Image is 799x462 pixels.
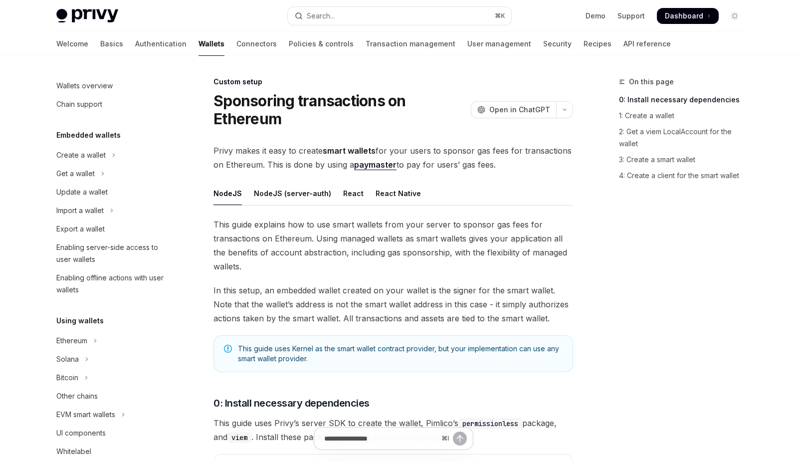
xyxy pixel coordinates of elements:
[56,446,91,458] div: Whitelabel
[238,344,563,364] span: This guide uses Kernel as the smart wallet contract provider, but your implementation can use any...
[56,149,106,161] div: Create a wallet
[213,218,573,273] span: This guide explains how to use smart wallets from your server to sponsor gas fees for transaction...
[324,428,437,450] input: Ask a question...
[48,369,176,387] button: Toggle Bitcoin section
[489,105,550,115] span: Open in ChatGPT
[56,9,118,23] img: light logo
[213,416,573,444] span: This guide uses Privy’s server SDK to create the wallet, Pimlico’s package, and . Install these p...
[586,11,605,21] a: Demo
[48,269,176,299] a: Enabling offline actions with user wallets
[56,409,115,421] div: EVM smart wallets
[213,144,573,172] span: Privy makes it easy to create for your users to sponsor gas fees for transactions on Ethereum. Th...
[584,32,611,56] a: Recipes
[48,220,176,238] a: Export a wallet
[619,108,751,124] a: 1: Create a wallet
[48,202,176,220] button: Toggle Import a wallet section
[665,11,703,21] span: Dashboard
[100,32,123,56] a: Basics
[56,80,113,92] div: Wallets overview
[376,182,421,205] div: React Native
[48,332,176,350] button: Toggle Ethereum section
[48,146,176,164] button: Toggle Create a wallet section
[619,124,751,152] a: 2: Get a viem LocalAccount for the wallet
[619,152,751,168] a: 3: Create a smart wallet
[224,345,232,353] svg: Note
[471,101,556,118] button: Open in ChatGPT
[56,427,106,439] div: UI components
[56,205,104,217] div: Import a wallet
[56,390,98,402] div: Other chains
[213,77,573,87] div: Custom setup
[48,165,176,183] button: Toggle Get a wallet section
[343,182,364,205] div: React
[48,77,176,95] a: Wallets overview
[323,146,376,156] strong: smart wallets
[453,432,467,446] button: Send message
[56,223,105,235] div: Export a wallet
[657,8,719,24] a: Dashboard
[56,186,108,198] div: Update a wallet
[48,443,176,461] a: Whitelabel
[727,8,743,24] button: Toggle dark mode
[458,418,522,429] code: permissionless
[619,168,751,184] a: 4: Create a client for the smart wallet
[543,32,572,56] a: Security
[236,32,277,56] a: Connectors
[354,160,397,170] a: paymaster
[629,76,674,88] span: On this page
[213,92,467,128] h1: Sponsoring transactions on Ethereum
[48,424,176,442] a: UI components
[307,10,335,22] div: Search...
[48,95,176,113] a: Chain support
[48,406,176,424] button: Toggle EVM smart wallets section
[48,350,176,368] button: Toggle Solana section
[56,335,87,347] div: Ethereum
[366,32,455,56] a: Transaction management
[289,32,354,56] a: Policies & controls
[56,32,88,56] a: Welcome
[135,32,187,56] a: Authentication
[213,283,573,325] span: In this setup, an embedded wallet created on your wallet is the signer for the smart wallet. Note...
[199,32,224,56] a: Wallets
[56,272,170,296] div: Enabling offline actions with user wallets
[617,11,645,21] a: Support
[56,241,170,265] div: Enabling server-side access to user wallets
[213,396,370,410] span: 0: Install necessary dependencies
[56,98,102,110] div: Chain support
[467,32,531,56] a: User management
[619,92,751,108] a: 0: Install necessary dependencies
[56,315,104,327] h5: Using wallets
[213,182,242,205] div: NodeJS
[48,183,176,201] a: Update a wallet
[56,129,121,141] h5: Embedded wallets
[288,7,511,25] button: Open search
[56,168,95,180] div: Get a wallet
[48,238,176,268] a: Enabling server-side access to user wallets
[56,353,79,365] div: Solana
[48,387,176,405] a: Other chains
[623,32,671,56] a: API reference
[254,182,331,205] div: NodeJS (server-auth)
[495,12,505,20] span: ⌘ K
[56,372,78,384] div: Bitcoin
